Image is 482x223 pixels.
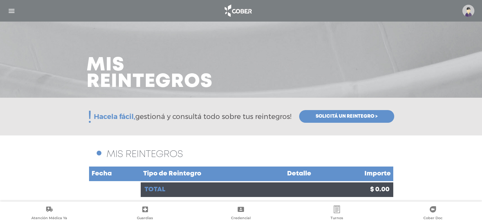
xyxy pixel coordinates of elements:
img: profile-placeholder.svg [462,5,474,17]
a: Cober Doc [385,206,481,222]
a: Turnos [289,206,385,222]
td: total [141,182,329,197]
img: logo_cober_home-white.png [221,3,254,18]
a: Atención Médica Ya [1,206,97,222]
td: Detalle [269,166,329,182]
span: ! [88,111,91,122]
span: Guardias [137,216,153,221]
td: Importe [329,166,393,182]
span: Hacela fácil, [94,112,135,121]
a: Solicitá un reintegro > [299,110,394,123]
span: Atención Médica Ya [31,216,67,221]
span: Cober Doc [423,216,442,221]
img: Cober_menu-lines-white.svg [8,7,16,15]
a: Guardias [97,206,193,222]
span: MIS REINTEGROS [106,150,183,159]
a: Credencial [193,206,289,222]
td: Fecha [89,166,141,182]
span: Credencial [231,216,251,221]
td: $ 0.00 [329,182,393,197]
h3: Mis reintegros [87,57,213,90]
span: gestioná y consultá todo sobre tus reintegros! [94,111,292,122]
span: Solicitá un reintegro > [316,114,378,119]
td: Tipo de Reintegro [141,166,269,182]
span: Turnos [331,216,343,221]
